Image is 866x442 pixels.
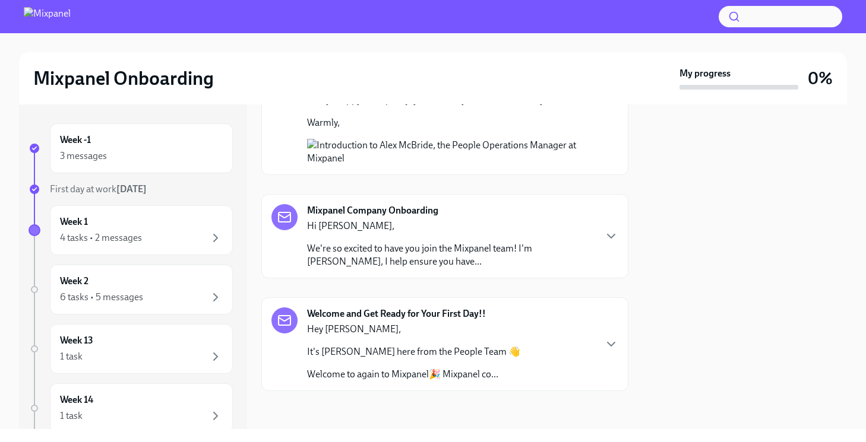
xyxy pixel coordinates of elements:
strong: My progress [679,67,731,80]
h3: 0% [808,68,833,89]
img: Mixpanel [24,7,71,26]
a: Week 141 task [29,383,233,433]
p: We're so excited to have you join the Mixpanel team! I'm [PERSON_NAME], I help ensure you have... [307,242,595,268]
div: 1 task [60,350,83,363]
div: 3 messages [60,150,107,163]
p: Hi [PERSON_NAME], [307,220,595,233]
strong: [DATE] [116,183,147,195]
p: It's [PERSON_NAME] here from the People Team 👋 [307,345,520,358]
a: Week 14 tasks • 2 messages [29,205,233,255]
h6: Week 13 [60,334,93,347]
h6: Week -1 [60,133,91,147]
p: Welcome to again to Mixpanel🎉 Mixpanel co... [307,368,520,381]
p: Warmly, [307,116,599,129]
h6: Week 14 [60,393,93,406]
div: 1 task [60,409,83,422]
h2: Mixpanel Onboarding [33,66,214,90]
div: 6 tasks • 5 messages [60,291,143,304]
a: Week -13 messages [29,123,233,173]
h6: Week 2 [60,275,89,288]
h6: Week 1 [60,215,88,228]
a: Week 26 tasks • 5 messages [29,265,233,314]
button: Zoom image [307,139,599,165]
a: First day at work[DATE] [29,183,233,196]
div: 4 tasks • 2 messages [60,231,142,244]
p: Hey [PERSON_NAME], [307,323,520,336]
strong: Welcome and Get Ready for Your First Day!! [307,307,486,320]
strong: Mixpanel Company Onboarding [307,204,438,217]
a: Week 131 task [29,324,233,374]
span: First day at work [50,183,147,195]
